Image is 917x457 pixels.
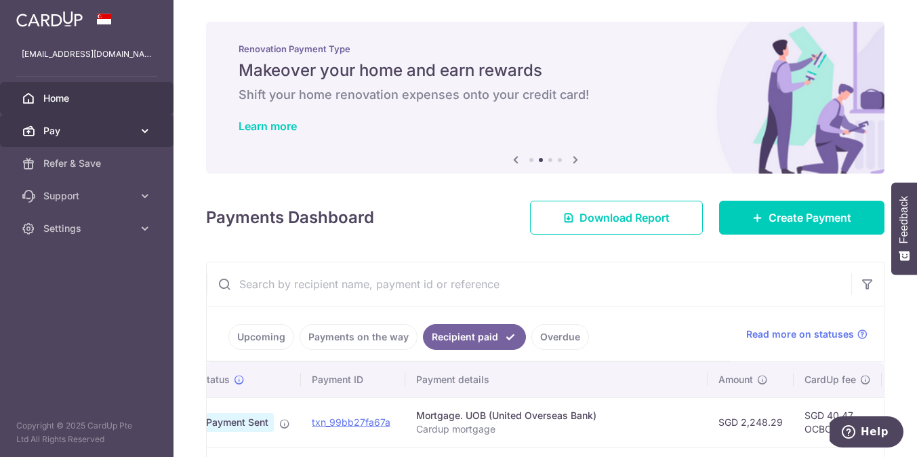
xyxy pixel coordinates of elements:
h6: Shift your home renovation expenses onto your credit card! [239,87,852,103]
h5: Makeover your home and earn rewards [239,60,852,81]
span: Pay [43,124,133,138]
span: Settings [43,222,133,235]
span: CardUp fee [804,373,856,386]
span: Download Report [579,210,670,226]
span: Payment Sent [201,413,274,432]
a: Recipient paid [423,324,526,350]
p: [EMAIL_ADDRESS][DOMAIN_NAME] [22,47,152,61]
input: Search by recipient name, payment id or reference [207,262,851,306]
span: Read more on statuses [746,327,854,341]
a: Upcoming [228,324,294,350]
span: Feedback [898,196,910,243]
img: CardUp [16,11,83,27]
span: Home [43,92,133,105]
a: txn_99bb27fa67a [312,416,390,428]
img: Renovation banner [206,22,884,174]
span: Status [201,373,230,386]
a: Payments on the way [300,324,417,350]
div: Mortgage. UOB (United Overseas Bank) [416,409,697,422]
a: Overdue [531,324,589,350]
span: Refer & Save [43,157,133,170]
th: Payment ID [301,362,405,397]
td: SGD 40.47 OCBC18 [794,397,882,447]
button: Feedback - Show survey [891,182,917,275]
th: Payment details [405,362,708,397]
p: Cardup mortgage [416,422,697,436]
h4: Payments Dashboard [206,205,374,230]
span: Amount [718,373,753,386]
a: Download Report [530,201,703,235]
a: Create Payment [719,201,884,235]
span: Create Payment [769,210,851,226]
iframe: Opens a widget where you can find more information [830,416,903,450]
td: SGD 2,248.29 [708,397,794,447]
a: Read more on statuses [746,327,868,341]
a: Learn more [239,119,297,133]
p: Renovation Payment Type [239,43,852,54]
span: Support [43,189,133,203]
